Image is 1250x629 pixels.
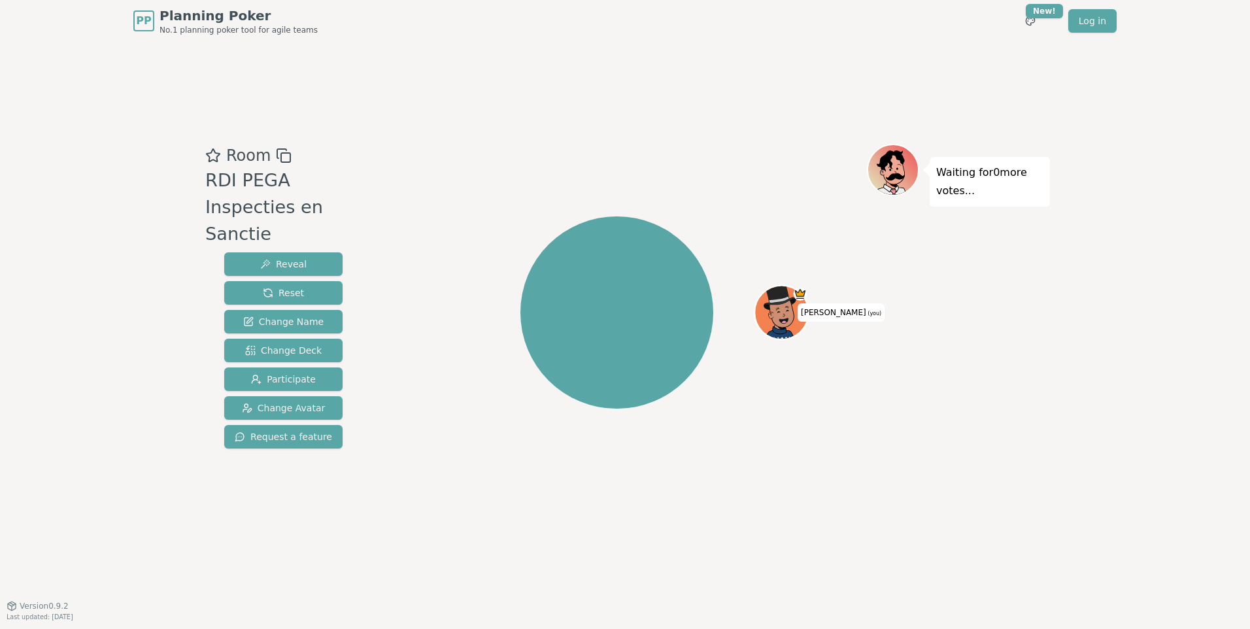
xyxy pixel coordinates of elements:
span: Change Avatar [242,401,326,415]
div: New! [1026,4,1063,18]
span: Change Deck [245,344,322,357]
span: Version 0.9.2 [20,601,69,611]
span: PP [136,13,151,29]
p: Waiting for 0 more votes... [936,163,1043,200]
span: Last updated: [DATE] [7,613,73,620]
div: RDI PEGA Inspecties en Sanctie [205,167,367,247]
button: Version0.9.2 [7,601,69,611]
span: Planning Poker [160,7,318,25]
span: Reveal [260,258,307,271]
a: Log in [1068,9,1117,33]
button: Reset [224,281,343,305]
button: Change Avatar [224,396,343,420]
span: Reset [263,286,304,299]
a: PPPlanning PokerNo.1 planning poker tool for agile teams [133,7,318,35]
button: Participate [224,367,343,391]
button: New! [1019,9,1042,33]
span: Click to change your name [798,303,885,322]
span: Request a feature [235,430,332,443]
span: Participate [251,373,316,386]
span: Change Name [243,315,324,328]
button: Add as favourite [205,144,221,167]
span: (you) [866,311,882,316]
button: Change Deck [224,339,343,362]
button: Change Name [224,310,343,333]
span: Room [226,144,271,167]
button: Click to change your avatar [756,287,807,338]
button: Request a feature [224,425,343,449]
span: No.1 planning poker tool for agile teams [160,25,318,35]
button: Reveal [224,252,343,276]
span: Patrick is the host [794,287,807,301]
